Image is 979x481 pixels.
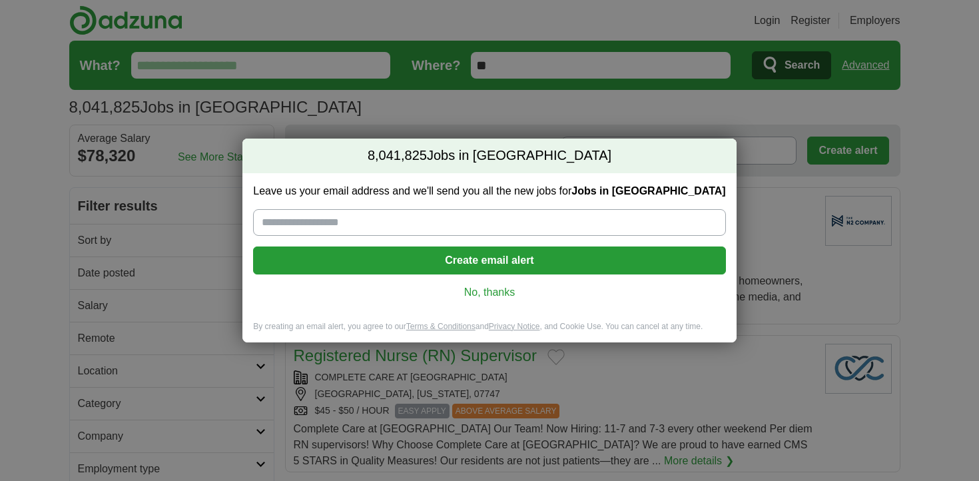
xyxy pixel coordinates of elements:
label: Leave us your email address and we'll send you all the new jobs for [253,184,725,199]
span: 8,041,825 [368,147,427,165]
h2: Jobs in [GEOGRAPHIC_DATA] [242,139,736,173]
a: No, thanks [264,285,715,300]
button: Create email alert [253,246,725,274]
strong: Jobs in [GEOGRAPHIC_DATA] [571,185,725,197]
div: By creating an email alert, you agree to our and , and Cookie Use. You can cancel at any time. [242,321,736,343]
a: Privacy Notice [489,322,540,331]
a: Terms & Conditions [406,322,476,331]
